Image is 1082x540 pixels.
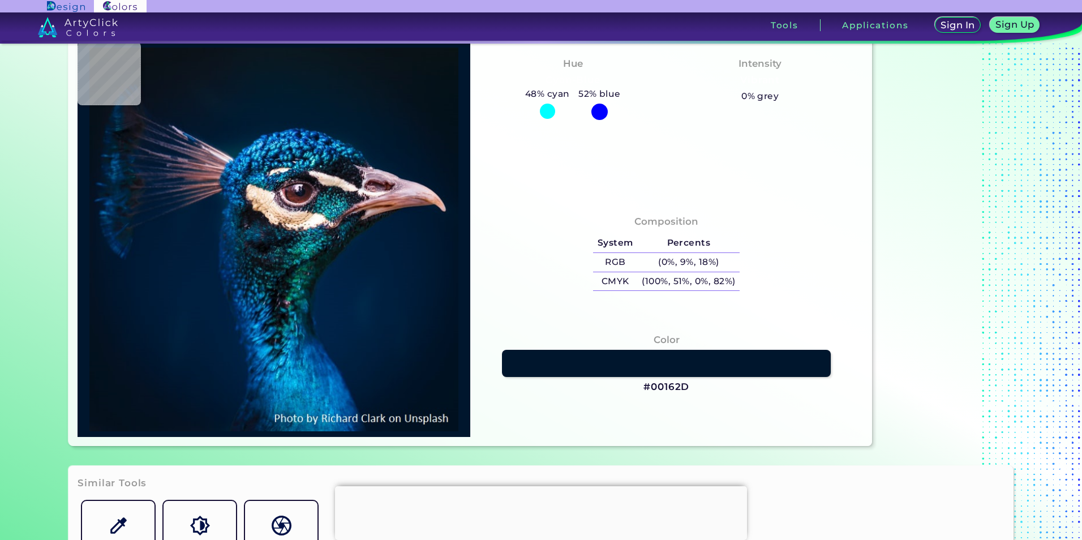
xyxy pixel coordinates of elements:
[937,18,979,32] a: Sign In
[942,21,973,29] h5: Sign In
[593,272,637,291] h5: CMYK
[643,380,689,394] h3: #00162D
[738,55,782,72] h4: Intensity
[541,74,605,87] h3: Cyan-Blue
[47,1,85,12] img: ArtyClick Design logo
[521,87,574,101] h5: 48% cyan
[638,253,740,272] h5: (0%, 9%, 18%)
[190,516,210,535] img: icon_color_shades.svg
[842,21,908,29] h3: Applications
[272,516,291,535] img: icon_color_names_dictionary.svg
[563,55,583,72] h4: Hue
[593,253,637,272] h5: RGB
[654,332,680,348] h4: Color
[741,89,779,104] h5: 0% grey
[78,477,147,490] h3: Similar Tools
[638,234,740,252] h5: Percents
[997,20,1032,29] h5: Sign Up
[335,486,747,537] iframe: Advertisement
[574,87,625,101] h5: 52% blue
[593,234,637,252] h5: System
[993,18,1037,32] a: Sign Up
[638,272,740,291] h5: (100%, 51%, 0%, 82%)
[736,74,785,87] h3: Vibrant
[634,213,698,230] h4: Composition
[109,516,128,535] img: icon_color_name_finder.svg
[38,17,118,37] img: logo_artyclick_colors_white.svg
[83,48,465,431] img: img_pavlin.jpg
[771,21,798,29] h3: Tools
